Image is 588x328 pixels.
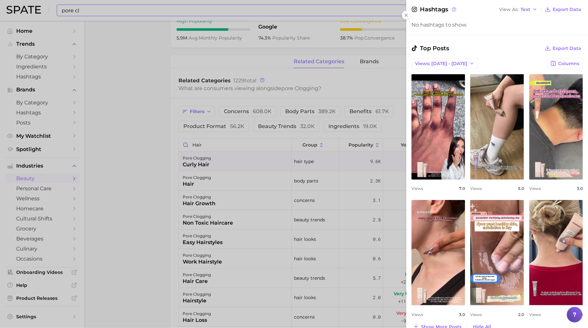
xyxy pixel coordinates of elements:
span: 5.0 [518,186,524,191]
button: View AsText [497,5,539,14]
span: 7.0 [459,186,465,191]
div: No hashtags to show. [411,22,583,28]
span: Views [529,312,541,317]
button: Views: [DATE] - [DATE] [411,58,478,69]
span: 3.0 [577,186,583,191]
span: View As [499,8,519,11]
span: Views [470,186,482,191]
span: Export Data [553,46,581,51]
span: Hashtags [411,5,457,14]
button: Export Data [543,44,583,53]
span: Top Posts [411,44,449,53]
span: Views [411,312,423,317]
span: Export Data [553,7,581,12]
button: Columns [547,58,583,69]
span: Views: [DATE] - [DATE] [415,61,467,66]
span: 2.0 [518,312,524,317]
button: Export Data [543,5,583,14]
span: 3.0 [459,312,465,317]
span: Columns [558,61,579,66]
span: Views [411,186,423,191]
span: Text [521,8,530,11]
span: Views [470,312,482,317]
span: Views [529,186,541,191]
